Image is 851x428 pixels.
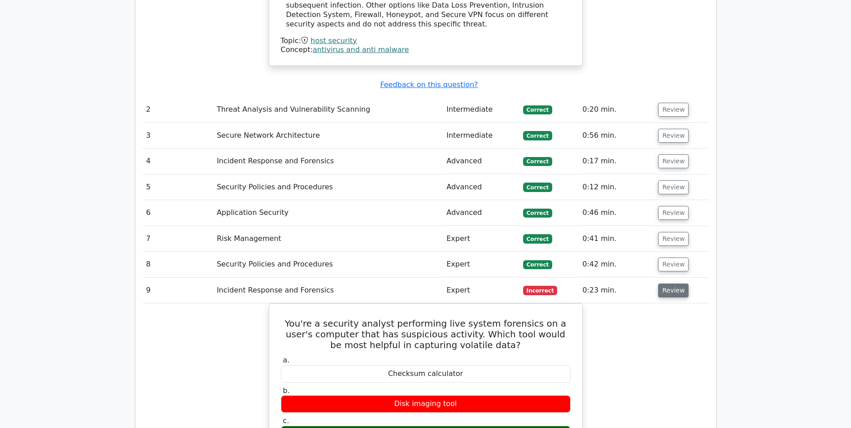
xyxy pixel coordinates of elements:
[310,36,357,45] a: host security
[281,45,571,55] div: Concept:
[579,148,655,174] td: 0:17 min.
[213,97,443,122] td: Threat Analysis and Vulnerability Scanning
[523,157,552,166] span: Correct
[579,200,655,226] td: 0:46 min.
[213,123,443,148] td: Secure Network Architecture
[443,252,519,277] td: Expert
[658,180,689,194] button: Review
[658,206,689,220] button: Review
[579,226,655,252] td: 0:41 min.
[143,123,214,148] td: 3
[658,284,689,297] button: Review
[443,97,519,122] td: Intermediate
[523,234,552,243] span: Correct
[283,416,289,425] span: c.
[443,226,519,252] td: Expert
[443,278,519,303] td: Expert
[143,97,214,122] td: 2
[143,200,214,226] td: 6
[658,258,689,271] button: Review
[213,200,443,226] td: Application Security
[143,148,214,174] td: 4
[283,356,290,364] span: a.
[443,148,519,174] td: Advanced
[523,183,552,192] span: Correct
[313,45,409,54] a: antivirus and anti malware
[523,260,552,269] span: Correct
[281,36,571,46] div: Topic:
[523,209,552,218] span: Correct
[280,318,572,350] h5: You're a security analyst performing live system forensics on a user's computer that has suspicio...
[658,129,689,143] button: Review
[579,97,655,122] td: 0:20 min.
[443,123,519,148] td: Intermediate
[579,252,655,277] td: 0:42 min.
[579,123,655,148] td: 0:56 min.
[658,103,689,117] button: Review
[143,278,214,303] td: 9
[523,131,552,140] span: Correct
[443,175,519,200] td: Advanced
[658,232,689,246] button: Review
[281,395,571,413] div: Disk imaging tool
[380,80,478,89] a: Feedback on this question?
[213,175,443,200] td: Security Policies and Procedures
[283,386,290,395] span: b.
[658,154,689,168] button: Review
[143,175,214,200] td: 5
[579,175,655,200] td: 0:12 min.
[213,226,443,252] td: Risk Management
[213,278,443,303] td: Incident Response and Forensics
[443,200,519,226] td: Advanced
[523,286,558,295] span: Incorrect
[579,278,655,303] td: 0:23 min.
[213,252,443,277] td: Security Policies and Procedures
[281,365,571,383] div: Checksum calculator
[523,105,552,114] span: Correct
[143,226,214,252] td: 7
[143,252,214,277] td: 8
[213,148,443,174] td: Incident Response and Forensics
